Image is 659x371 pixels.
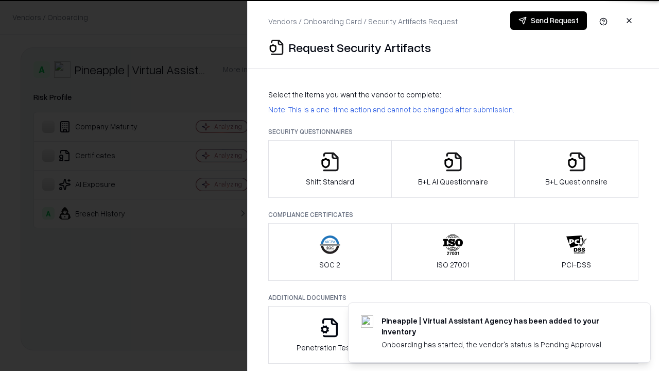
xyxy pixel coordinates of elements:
img: trypineapple.com [361,315,373,328]
p: SOC 2 [319,259,340,270]
div: Onboarding has started, the vendor's status is Pending Approval. [381,339,626,350]
p: B+L AI Questionnaire [418,176,488,187]
p: Select the items you want the vendor to complete: [268,89,638,100]
p: Compliance Certificates [268,210,638,219]
button: PCI-DSS [514,223,638,281]
p: Shift Standard [306,176,354,187]
p: Additional Documents [268,293,638,302]
p: B+L Questionnaire [545,176,608,187]
div: Pineapple | Virtual Assistant Agency has been added to your inventory [381,315,626,337]
p: Request Security Artifacts [289,39,431,56]
button: B+L Questionnaire [514,140,638,198]
p: Vendors / Onboarding Card / Security Artifacts Request [268,16,458,27]
p: Penetration Testing [297,342,363,353]
button: Shift Standard [268,140,392,198]
p: PCI-DSS [562,259,591,270]
p: ISO 27001 [437,259,470,270]
button: ISO 27001 [391,223,515,281]
button: SOC 2 [268,223,392,281]
p: Note: This is a one-time action and cannot be changed after submission. [268,104,638,115]
button: Send Request [510,11,587,30]
button: B+L AI Questionnaire [391,140,515,198]
button: Penetration Testing [268,306,392,364]
p: Security Questionnaires [268,127,638,136]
